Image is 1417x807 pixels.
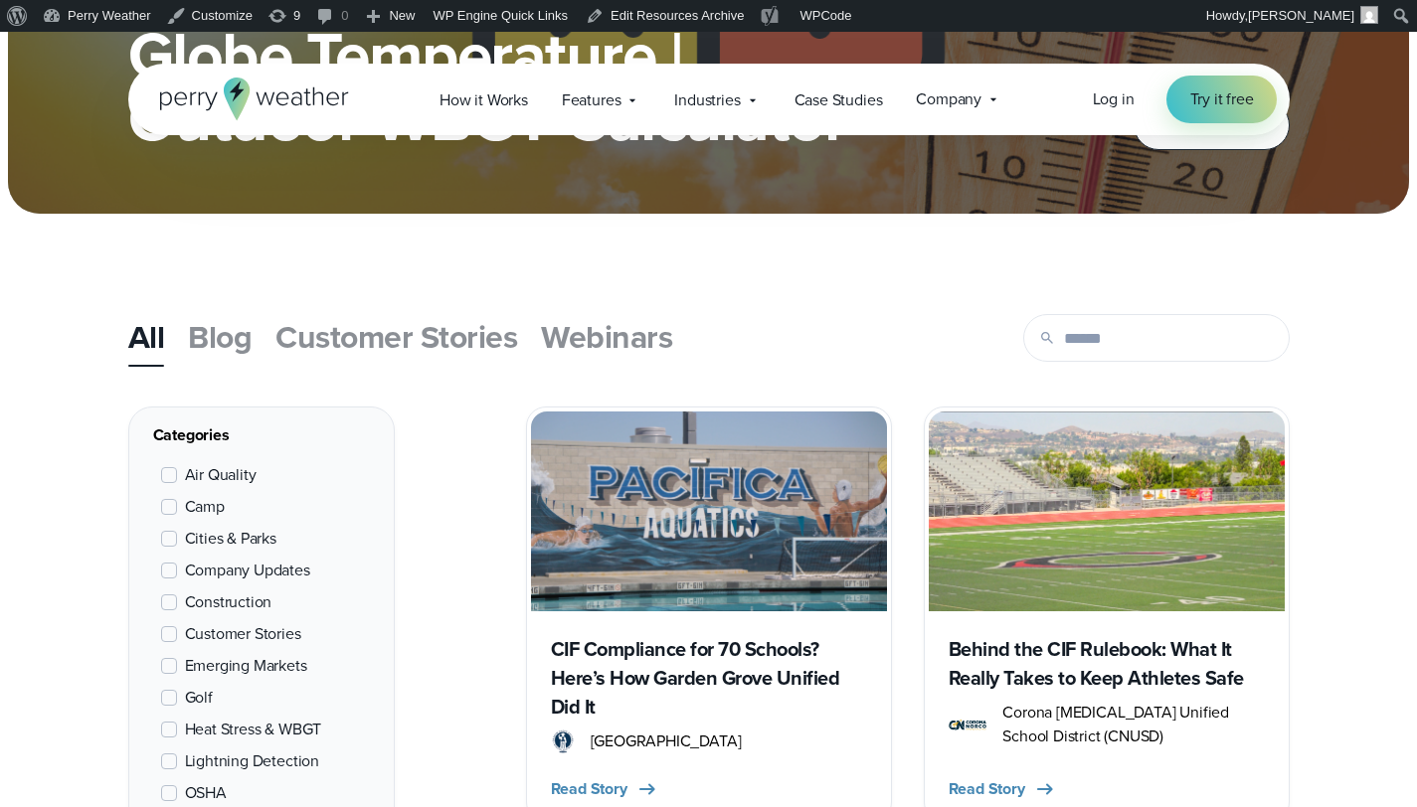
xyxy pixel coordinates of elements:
span: Try it free [1190,87,1254,111]
span: Read Story [949,777,1025,801]
a: Blog [188,309,252,365]
h3: Behind the CIF Rulebook: What It Really Takes to Keep Athletes Safe [949,635,1265,693]
span: Company Updates [185,559,310,582]
span: How it Works [440,88,528,112]
button: Read Story [551,777,659,801]
span: Industries [674,88,740,112]
img: Garden Grove Unified School District [551,729,575,753]
span: Customer Stories [185,622,301,646]
a: Webinars [541,309,672,365]
span: OSHA [185,781,227,805]
span: Camp [185,495,225,519]
span: Construction [185,590,272,614]
img: Corona Norco [929,411,1285,611]
a: How it Works [423,80,545,120]
span: Lightning Detection [185,749,320,773]
span: Features [562,88,621,112]
span: Emerging Markets [185,654,307,678]
span: Air Quality [185,463,257,487]
span: [GEOGRAPHIC_DATA] [591,729,742,753]
span: Read Story [551,777,627,801]
span: Log in [1093,87,1135,110]
span: Blog [188,313,252,361]
a: Log in [1093,87,1135,111]
span: Customer Stories [275,313,517,361]
span: Heat Stress & WBGT [185,718,322,741]
button: Read Story [949,777,1057,801]
span: Company [916,87,981,111]
a: Try it free [1166,76,1278,123]
span: Cities & Parks [185,527,276,551]
img: Garden Grove aquatics [531,411,887,611]
span: Golf [185,686,213,710]
img: corona norco unified school district [949,713,987,736]
a: All [128,309,165,365]
div: Categories [153,423,370,447]
h3: CIF Compliance for 70 Schools? Here’s How Garden Grove Unified Did It [551,635,867,722]
span: Corona [MEDICAL_DATA] Unified School District (CNUSD) [1002,701,1264,748]
a: Customer Stories [275,309,517,365]
span: [PERSON_NAME] [1248,8,1354,23]
span: Case Studies [795,88,883,112]
span: Webinars [541,313,672,361]
span: All [128,313,165,361]
a: Case Studies [778,80,900,120]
